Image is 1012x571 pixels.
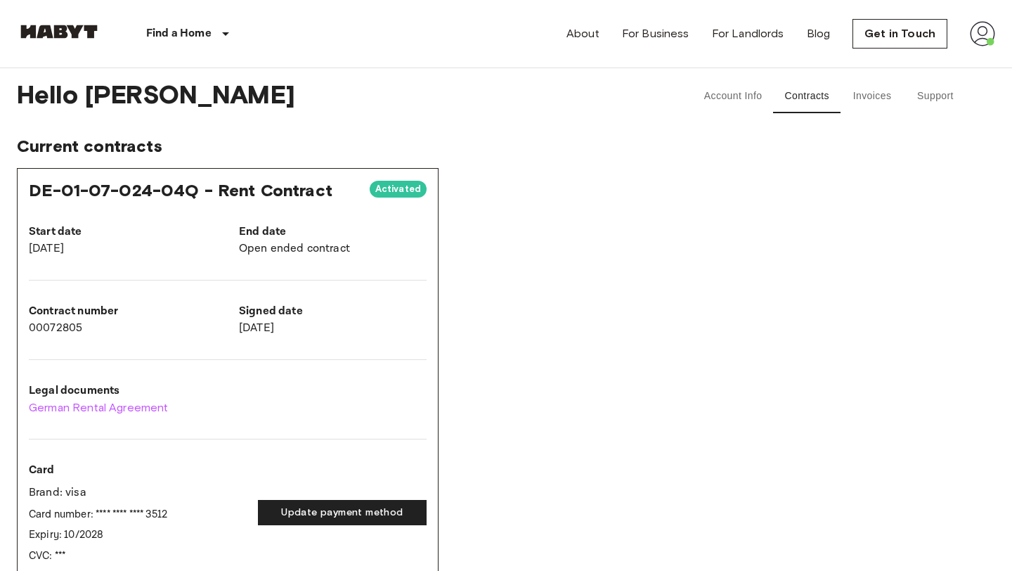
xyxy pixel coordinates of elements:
p: Card [29,462,247,479]
button: Update payment method [258,500,427,526]
p: Find a Home [146,25,212,42]
button: Support [904,79,967,113]
p: Start date [29,224,216,240]
a: For Business [622,25,689,42]
p: 00072805 [29,320,216,337]
a: Get in Touch [852,19,947,49]
button: Invoices [841,79,904,113]
p: Legal documents [29,383,427,399]
img: Habyt [17,25,101,39]
p: [DATE] [29,240,216,257]
a: About [566,25,599,42]
a: For Landlords [712,25,784,42]
span: Current contracts [17,136,995,157]
p: End date [239,224,427,240]
span: Hello [PERSON_NAME] [17,79,654,113]
a: Blog [807,25,831,42]
p: Brand: visa [29,485,247,501]
p: Contract number [29,303,216,320]
img: avatar [970,21,995,46]
span: DE-01-07-024-04Q - Rent Contract [29,180,332,200]
p: Open ended contract [239,240,427,257]
button: Account Info [693,79,774,113]
p: Signed date [239,303,427,320]
p: Expiry: 10/2028 [29,527,247,542]
a: German Rental Agreement [29,399,427,416]
p: [DATE] [239,320,427,337]
span: Activated [370,182,427,196]
button: Contracts [773,79,841,113]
